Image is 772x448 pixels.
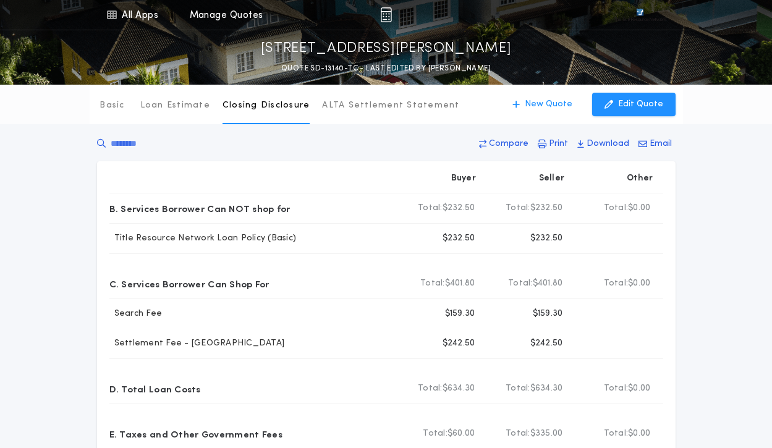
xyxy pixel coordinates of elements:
p: $159.30 [445,308,475,320]
p: $242.50 [530,337,563,350]
span: $0.00 [628,382,650,395]
p: Buyer [451,172,476,185]
p: Edit Quote [618,98,663,111]
b: Total: [423,428,448,440]
b: Total: [418,202,443,214]
p: $242.50 [443,337,475,350]
p: Closing Disclosure [223,99,310,112]
b: Total: [604,428,629,440]
span: $401.80 [533,277,563,290]
p: $159.30 [533,308,563,320]
b: Total: [508,277,533,290]
span: $335.00 [530,428,563,440]
p: Basic [100,99,124,112]
b: Total: [418,382,443,395]
p: E. Taxes and Other Government Fees [109,424,282,444]
p: [STREET_ADDRESS][PERSON_NAME] [261,39,512,59]
button: Download [574,133,633,155]
p: Other [627,172,653,185]
span: $232.50 [530,202,563,214]
p: C. Services Borrower Can Shop For [109,274,269,294]
img: img [380,7,392,22]
b: Total: [604,277,629,290]
span: $401.80 [445,277,475,290]
span: $232.50 [443,202,475,214]
span: $634.30 [530,382,563,395]
span: $60.00 [448,428,475,440]
p: Seller [539,172,565,185]
p: Loan Estimate [140,99,210,112]
b: Total: [506,202,530,214]
button: New Quote [500,93,585,116]
button: Compare [475,133,532,155]
b: Total: [506,428,530,440]
p: ALTA Settlement Statement [322,99,459,112]
p: Download [587,138,629,150]
b: Total: [506,382,530,395]
span: $0.00 [628,277,650,290]
button: Edit Quote [592,93,676,116]
p: QUOTE SD-13140-TC - LAST EDITED BY [PERSON_NAME] [281,62,491,75]
p: Search Fee [109,308,163,320]
b: Total: [604,202,629,214]
p: Compare [489,138,528,150]
p: Title Resource Network Loan Policy (Basic) [109,232,297,245]
p: Email [650,138,672,150]
span: $0.00 [628,202,650,214]
b: Total: [604,382,629,395]
button: Email [635,133,676,155]
span: $634.30 [443,382,475,395]
span: $0.00 [628,428,650,440]
p: $232.50 [443,232,475,245]
p: B. Services Borrower Can NOT shop for [109,198,291,218]
p: New Quote [525,98,572,111]
p: Print [549,138,568,150]
p: D. Total Loan Costs [109,379,201,399]
p: $232.50 [530,232,563,245]
b: Total: [420,277,445,290]
button: Print [534,133,572,155]
p: Settlement Fee - [GEOGRAPHIC_DATA] [109,337,285,350]
img: vs-icon [614,9,666,21]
